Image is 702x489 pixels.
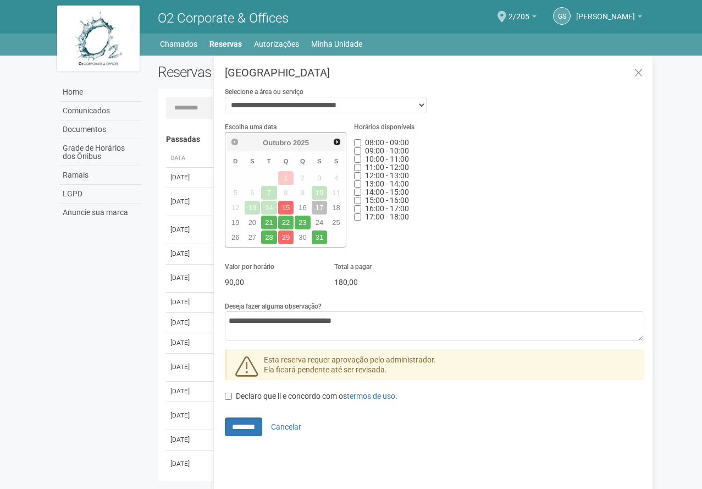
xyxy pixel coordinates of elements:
h3: [GEOGRAPHIC_DATA] [225,67,644,78]
input: 17:00 - 18:00 [354,213,361,221]
td: Sala de Reunião Interna 2 Bloco 2 (até 30 pessoas) [210,264,527,292]
a: Home [60,83,141,102]
a: Reservas [209,36,242,52]
a: 28 [261,230,277,244]
input: 12:00 - 13:00 [354,172,361,179]
td: [DATE] [166,381,210,402]
span: Quinta [300,157,305,164]
img: logo.jpg [57,6,140,72]
a: 2/205 [508,14,537,23]
p: 180,00 [334,277,427,287]
div: Esta reserva requer aprovação pelo administrador. Ela ficará pendente até ser revisada. [225,349,644,380]
td: [DATE] [166,312,210,333]
a: 22 [278,216,294,229]
td: [DATE] [166,216,210,244]
a: 19 [228,216,244,229]
td: Área Coffee Break (Pré-Função) Bloco 2 [210,216,527,244]
label: Horários disponíveis [354,122,414,132]
span: Horário indisponível [365,155,409,163]
a: 16 [295,201,311,215]
th: Data [166,150,210,168]
input: 15:00 - 16:00 [354,197,361,204]
td: Sala de Reunião Interna 2 Bloco 2 (até 30 pessoas) [210,353,527,381]
a: Autorizações [254,36,299,52]
span: Sexta [317,157,322,164]
span: Sábado [334,157,339,164]
label: Deseja fazer alguma observação? [225,301,322,311]
a: 18 [328,201,344,215]
span: 10 [312,186,328,200]
td: [DATE] [166,244,210,264]
a: 27 [245,230,261,244]
a: Documentos [60,120,141,139]
input: 08:00 - 09:00 [354,139,361,146]
span: Horário indisponível [365,196,409,205]
span: Anterior [230,138,239,146]
span: 14 [261,201,277,215]
th: Área ou Serviço [210,150,527,168]
span: 2 [295,171,311,185]
a: 15 [278,201,294,215]
td: [DATE] [166,430,210,450]
a: Anuncie sua marca [60,204,141,222]
input: 16:00 - 17:00 [354,205,361,212]
a: Chamados [160,36,197,52]
td: [DATE] [166,264,210,292]
a: 21 [261,216,277,229]
td: Área Coffee Break (Pré-Função) Bloco 2 [210,244,527,264]
a: Grade de Horários dos Ônibus [60,139,141,166]
span: 11 [328,186,344,200]
td: [DATE] [166,188,210,216]
span: 2/205 [508,2,529,21]
input: 13:00 - 14:00 [354,180,361,188]
span: Horário indisponível [365,138,409,147]
label: Declaro que li e concordo com os . [225,391,397,402]
a: 20 [245,216,261,229]
a: GS [553,7,571,25]
td: Sala de Reunião Interna 2 Bloco 2 (até 30 pessoas) [210,188,527,216]
a: LGPD [60,185,141,204]
label: Escolha uma data [225,122,277,132]
label: Total a pagar [334,262,372,272]
td: Sala de Reunião Interna 2 Bloco 2 (até 30 pessoas) [210,333,527,353]
td: [DATE] [166,292,210,312]
input: 14:00 - 15:00 [354,189,361,196]
span: Segunda [250,157,255,164]
td: Sala de Reunião Interna 2 Bloco 2 (até 30 pessoas) [210,381,527,402]
span: Terça [267,157,271,164]
span: Horário indisponível [365,171,409,180]
a: 31 [312,230,328,244]
td: Sala de Reunião Interna 2 Bloco 2 (até 30 pessoas) [210,292,527,312]
span: Horário indisponível [365,212,409,221]
a: 30 [295,230,311,244]
a: 26 [228,230,244,244]
td: Área Coffee Break (Pré-Função) Bloco 2 [210,402,527,430]
span: 13 [245,201,261,215]
a: Próximo [331,135,344,148]
a: termos de uso [347,392,395,400]
p: 90,00 [225,277,317,287]
span: 4 [328,171,344,185]
label: Valor por horário [225,262,274,272]
td: [DATE] [166,333,210,353]
span: Horário indisponível [365,179,409,188]
span: Outubro [263,139,291,147]
a: 23 [295,216,311,229]
a: Minha Unidade [311,36,362,52]
span: 6 [245,186,261,200]
span: Gilberto Stiebler Filho [576,2,635,21]
span: 7 [261,186,277,200]
input: 09:00 - 10:00 [354,147,361,155]
input: 10:00 - 11:00 [354,156,361,163]
label: Selecione a área ou serviço [225,87,303,97]
span: 8 [278,186,294,200]
button: Cancelar [264,417,308,436]
td: [DATE] [166,167,210,188]
span: O2 Corporate & Offices [158,10,289,26]
span: Horário indisponível [365,163,409,172]
span: 12 [228,201,244,215]
a: Comunicados [60,102,141,120]
span: 9 [295,186,311,200]
a: 17 [312,201,328,215]
h2: Reservas [158,64,393,80]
